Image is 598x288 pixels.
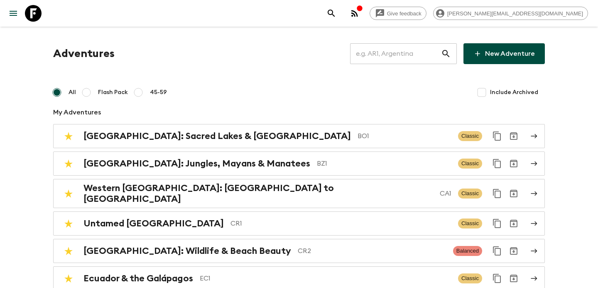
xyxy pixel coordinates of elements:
button: Duplicate for 45-59 [489,215,505,232]
a: [GEOGRAPHIC_DATA]: Jungles, Mayans & ManateesBZ1ClassicDuplicate for 45-59Archive [53,151,545,176]
h2: Ecuador & the Galápagos [83,273,193,284]
a: [GEOGRAPHIC_DATA]: Wildlife & Beach BeautyCR2BalancedDuplicate for 45-59Archive [53,239,545,263]
input: e.g. AR1, Argentina [350,42,441,65]
span: Flash Pack [98,88,128,97]
p: BO1 [358,131,451,141]
button: search adventures [323,5,340,22]
h1: Adventures [53,45,115,62]
span: [PERSON_NAME][EMAIL_ADDRESS][DOMAIN_NAME] [443,10,588,17]
h2: [GEOGRAPHIC_DATA]: Wildlife & Beach Beauty [83,246,291,256]
a: New Adventure [463,43,545,64]
p: CR1 [230,218,451,228]
div: [PERSON_NAME][EMAIL_ADDRESS][DOMAIN_NAME] [433,7,588,20]
h2: Western [GEOGRAPHIC_DATA]: [GEOGRAPHIC_DATA] to [GEOGRAPHIC_DATA] [83,183,433,204]
button: Archive [505,185,522,202]
button: Archive [505,215,522,232]
button: Archive [505,243,522,259]
a: Give feedback [370,7,426,20]
button: Duplicate for 45-59 [489,128,505,144]
span: Classic [458,273,482,283]
button: Duplicate for 45-59 [489,270,505,287]
h2: [GEOGRAPHIC_DATA]: Sacred Lakes & [GEOGRAPHIC_DATA] [83,131,351,142]
a: Untamed [GEOGRAPHIC_DATA]CR1ClassicDuplicate for 45-59Archive [53,211,545,236]
button: Duplicate for 45-59 [489,185,505,202]
span: 45-59 [150,88,167,97]
p: CA1 [440,189,451,199]
span: Include Archived [490,88,538,97]
button: menu [5,5,22,22]
h2: Untamed [GEOGRAPHIC_DATA] [83,218,224,229]
span: Give feedback [382,10,426,17]
a: Western [GEOGRAPHIC_DATA]: [GEOGRAPHIC_DATA] to [GEOGRAPHIC_DATA]CA1ClassicDuplicate for 45-59Arc... [53,179,545,208]
button: Archive [505,128,522,144]
span: Balanced [453,246,482,256]
p: BZ1 [317,159,451,169]
p: CR2 [298,246,446,256]
button: Archive [505,270,522,287]
span: All [69,88,76,97]
button: Archive [505,155,522,172]
p: My Adventures [53,107,545,117]
button: Duplicate for 45-59 [489,155,505,172]
span: Classic [458,131,482,141]
p: EC1 [200,273,451,283]
button: Duplicate for 45-59 [489,243,505,259]
a: [GEOGRAPHIC_DATA]: Sacred Lakes & [GEOGRAPHIC_DATA]BO1ClassicDuplicate for 45-59Archive [53,124,545,148]
span: Classic [458,159,482,169]
h2: [GEOGRAPHIC_DATA]: Jungles, Mayans & Manatees [83,158,310,169]
span: Classic [458,189,482,199]
span: Classic [458,218,482,228]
